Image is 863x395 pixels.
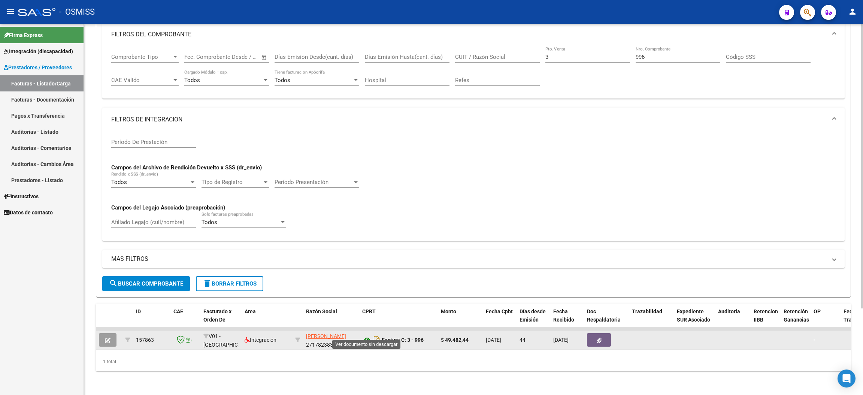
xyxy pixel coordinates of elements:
[4,208,53,217] span: Datos de contacto
[275,179,352,186] span: Período Presentación
[203,279,212,288] mat-icon: delete
[245,308,256,314] span: Area
[102,22,845,46] mat-expansion-panel-header: FILTROS DEL COMPROBANTE
[359,304,438,337] datatable-header-cell: CPBT
[275,77,290,84] span: Todos
[838,370,856,388] div: Open Intercom Messenger
[133,304,170,337] datatable-header-cell: ID
[4,63,72,72] span: Prestadores / Proveedores
[4,47,73,55] span: Integración (discapacidad)
[111,77,172,84] span: CAE Válido
[362,308,376,314] span: CPBT
[632,308,662,314] span: Trazabilidad
[170,304,200,337] datatable-header-cell: CAE
[203,280,257,287] span: Borrar Filtros
[111,255,827,263] mat-panel-title: MAS FILTROS
[102,108,845,132] mat-expansion-panel-header: FILTROS DE INTEGRACION
[674,304,715,337] datatable-header-cell: Expediente SUR Asociado
[382,337,424,343] strong: Factura C: 3 - 996
[550,304,584,337] datatable-header-cell: Fecha Recibido
[517,304,550,337] datatable-header-cell: Días desde Emisión
[486,337,501,343] span: [DATE]
[215,54,252,60] input: End date
[260,53,269,62] button: Open calendar
[718,308,740,314] span: Auditoria
[677,308,710,323] span: Expediente SUR Asociado
[483,304,517,337] datatable-header-cell: Fecha Cpbt
[136,308,141,314] span: ID
[751,304,781,337] datatable-header-cell: Retencion IIBB
[242,304,292,337] datatable-header-cell: Area
[629,304,674,337] datatable-header-cell: Trazabilidad
[848,7,857,16] mat-icon: person
[811,304,841,337] datatable-header-cell: OP
[814,308,821,314] span: OP
[196,276,263,291] button: Borrar Filtros
[109,279,118,288] mat-icon: search
[4,31,43,39] span: Firma Express
[102,250,845,268] mat-expansion-panel-header: MAS FILTROS
[136,337,154,343] span: 157863
[6,7,15,16] mat-icon: menu
[715,304,751,337] datatable-header-cell: Auditoria
[587,308,621,323] span: Doc Respaldatoria
[520,337,526,343] span: 44
[102,276,190,291] button: Buscar Comprobante
[584,304,629,337] datatable-header-cell: Doc Respaldatoria
[202,179,262,186] span: Tipo de Registro
[553,337,569,343] span: [DATE]
[111,179,127,186] span: Todos
[184,77,200,84] span: Todos
[111,30,827,39] mat-panel-title: FILTROS DEL COMPROBANTE
[441,337,469,343] strong: $ 49.482,44
[200,304,242,337] datatable-header-cell: Facturado x Orden De
[59,4,95,20] span: - OSMISS
[203,308,231,323] span: Facturado x Orden De
[520,308,546,323] span: Días desde Emisión
[814,337,815,343] span: -
[111,204,225,211] strong: Campos del Legajo Asociado (preaprobación)
[303,304,359,337] datatable-header-cell: Razón Social
[441,308,456,314] span: Monto
[96,352,851,371] div: 1 total
[438,304,483,337] datatable-header-cell: Monto
[202,219,217,226] span: Todos
[109,280,183,287] span: Buscar Comprobante
[111,54,172,60] span: Comprobante Tipo
[553,308,574,323] span: Fecha Recibido
[784,308,809,323] span: Retención Ganancias
[372,334,382,346] i: Descargar documento
[111,115,827,124] mat-panel-title: FILTROS DE INTEGRACION
[102,46,845,99] div: FILTROS DEL COMPROBANTE
[306,333,346,339] span: [PERSON_NAME]
[781,304,811,337] datatable-header-cell: Retención Ganancias
[184,54,209,60] input: Start date
[486,308,513,314] span: Fecha Cpbt
[111,164,262,171] strong: Campos del Archivo de Rendición Devuelto x SSS (dr_envio)
[245,337,276,343] span: Integración
[306,332,356,348] div: 27178238359
[754,308,778,323] span: Retencion IIBB
[306,308,337,314] span: Razón Social
[102,132,845,241] div: FILTROS DE INTEGRACION
[173,308,183,314] span: CAE
[4,192,39,200] span: Instructivos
